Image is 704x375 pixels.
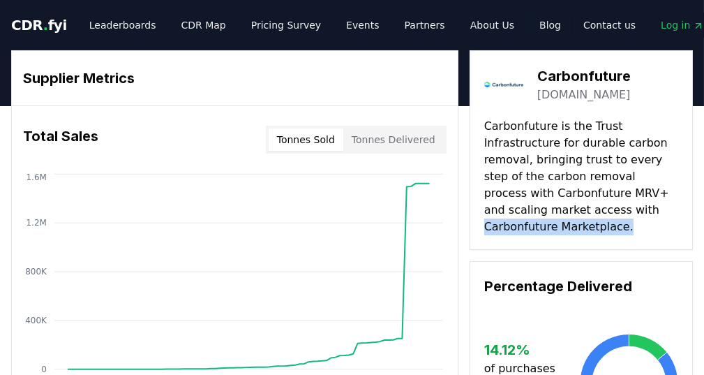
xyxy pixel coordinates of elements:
a: CDR.fyi [11,15,67,35]
tspan: 400K [25,316,47,325]
img: Carbonfuture-logo [484,65,523,104]
tspan: 1.6M [27,172,47,182]
tspan: 0 [41,365,47,374]
p: Carbonfuture is the Trust Infrastructure for durable carbon removal, bringing trust to every step... [484,118,678,235]
button: Tonnes Delivered [343,128,444,151]
tspan: 1.2M [27,218,47,228]
a: Blog [528,13,572,38]
h3: Total Sales [23,126,98,154]
a: Leaderboards [78,13,167,38]
h3: Supplier Metrics [23,68,447,89]
h3: 14.12 % [484,339,580,360]
a: Pricing Survey [240,13,332,38]
a: [DOMAIN_NAME] [537,87,631,103]
span: Log in [661,18,704,32]
a: Partners [394,13,456,38]
h3: Carbonfuture [537,66,631,87]
tspan: 800K [25,267,47,277]
a: About Us [459,13,525,38]
h3: Percentage Delivered [484,276,678,297]
nav: Main [78,13,572,38]
button: Tonnes Sold [269,128,343,151]
span: CDR fyi [11,17,67,34]
a: CDR Map [170,13,237,38]
a: Contact us [572,13,647,38]
span: . [43,17,48,34]
a: Events [335,13,390,38]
